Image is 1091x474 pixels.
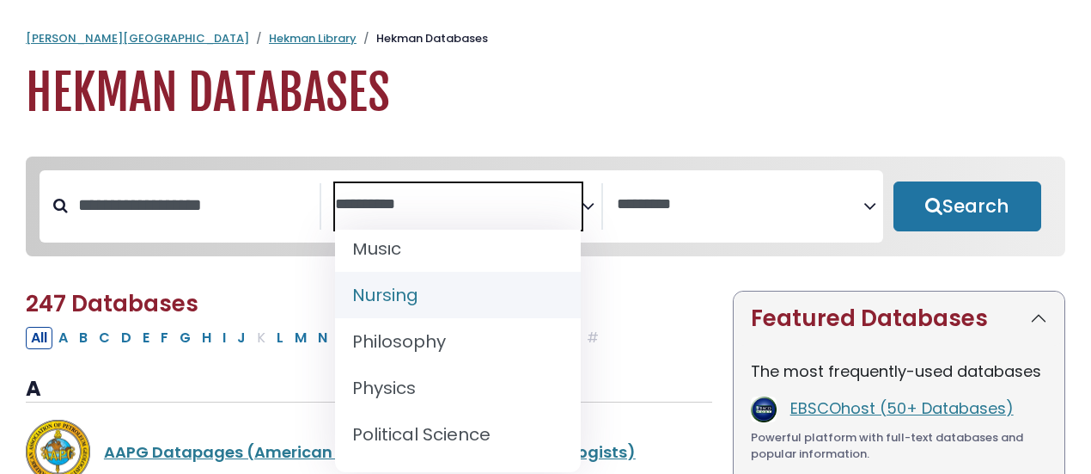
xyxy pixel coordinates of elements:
button: Featured Databases [734,292,1064,346]
div: Powerful platform with full-text databases and popular information. [751,429,1047,463]
button: Filter Results C [94,327,115,349]
button: Filter Results F [155,327,174,349]
button: Filter Results N [313,327,332,349]
a: AAPG Datapages (American Association of Petroleum Geologists) [104,441,636,463]
textarea: Search [617,196,863,214]
button: Submit for Search Results [893,182,1041,231]
h1: Hekman Databases [26,65,1065,122]
li: Political Science [335,411,581,458]
a: EBSCOhost (50+ Databases) [790,397,1014,419]
li: Physics [335,365,581,411]
li: Philosophy [335,318,581,365]
nav: breadcrumb [26,30,1065,47]
button: Filter Results E [137,327,155,349]
button: Filter Results D [116,327,137,349]
div: Alpha-list to filter by first letter of database name [26,326,606,348]
button: All [26,327,52,349]
h3: A [26,377,712,403]
nav: Search filters [26,157,1065,256]
a: [PERSON_NAME][GEOGRAPHIC_DATA] [26,30,249,46]
textarea: Search [335,196,582,214]
button: Filter Results L [271,327,289,349]
li: Hekman Databases [357,30,488,47]
li: Music [335,225,581,272]
button: Filter Results G [174,327,196,349]
li: Nursing [335,272,581,318]
a: Hekman Library [269,30,357,46]
p: The most frequently-used databases [751,360,1047,383]
button: Filter Results I [217,327,231,349]
button: Filter Results B [74,327,93,349]
button: Filter Results A [53,327,73,349]
button: Filter Results J [232,327,251,349]
input: Search database by title or keyword [68,191,320,219]
button: Filter Results O [333,327,355,349]
button: Filter Results H [197,327,216,349]
span: 247 Databases [26,288,198,319]
button: Filter Results M [290,327,312,349]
